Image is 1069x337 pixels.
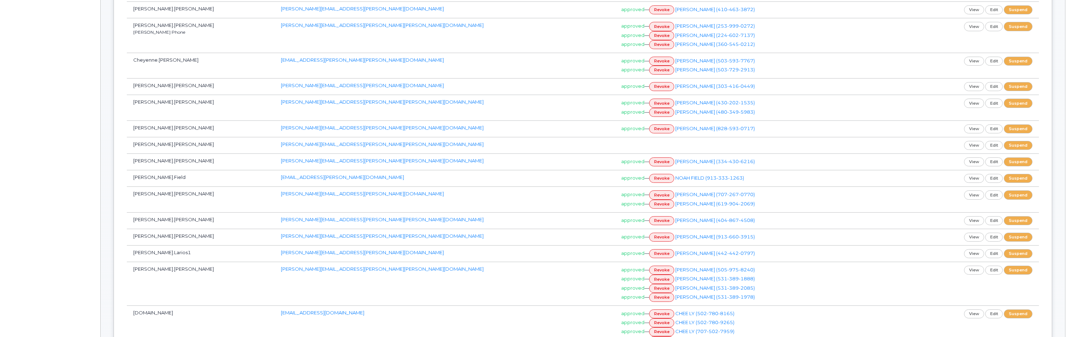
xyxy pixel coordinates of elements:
span: approved [621,234,644,239]
a: [PERSON_NAME][EMAIL_ADDRESS][PERSON_NAME][PERSON_NAME][DOMAIN_NAME] [281,125,484,130]
a: [PERSON_NAME] (503-729-2913) [675,67,755,72]
a: suspend [1004,309,1032,318]
span: approved [621,217,644,223]
a: [PERSON_NAME] (503-593-7767) [675,58,755,63]
td: [PERSON_NAME].[PERSON_NAME] [127,137,274,154]
a: revoke [649,66,675,75]
a: [PERSON_NAME] (224-602-7137) [675,32,755,38]
a: [PERSON_NAME] (303-416-0449) [675,83,755,89]
a: revoke [649,309,675,318]
a: [PERSON_NAME] (253-999-0272) [675,23,755,29]
a: suspend [1004,124,1032,133]
td: — — [615,53,911,79]
td: [PERSON_NAME].[PERSON_NAME] [127,95,274,120]
a: suspend [1004,174,1032,183]
a: view [964,5,984,14]
a: revoke [649,99,675,108]
a: [PERSON_NAME][EMAIL_ADDRESS][PERSON_NAME][PERSON_NAME][DOMAIN_NAME] [281,217,484,222]
a: [PERSON_NAME][EMAIL_ADDRESS][PERSON_NAME][PERSON_NAME][DOMAIN_NAME] [281,266,484,272]
a: revoke [649,318,675,327]
span: approved [621,67,644,72]
small: [PERSON_NAME] Phone [133,29,185,35]
a: revoke [649,266,675,275]
td: — — [615,187,911,212]
a: [PERSON_NAME] (619-904-2069) [675,201,755,207]
a: edit [985,216,1003,225]
td: [PERSON_NAME].[PERSON_NAME] [127,79,274,95]
td: — [615,121,911,137]
a: revoke [649,233,675,242]
span: approved [621,310,644,316]
a: view [964,216,984,225]
a: revoke [649,157,675,166]
span: approved [621,41,644,47]
td: [PERSON_NAME].[PERSON_NAME] [127,229,274,246]
a: [EMAIL_ADDRESS][PERSON_NAME][DOMAIN_NAME] [281,174,404,180]
a: [PERSON_NAME][EMAIL_ADDRESS][PERSON_NAME][PERSON_NAME][DOMAIN_NAME] [281,158,484,163]
a: [PERSON_NAME] (430-202-1535) [675,100,755,105]
td: — — — [615,18,911,53]
a: revoke [649,190,675,199]
span: approved [621,32,644,38]
td: — [615,2,911,18]
a: edit [985,5,1003,14]
a: view [964,82,984,91]
span: approved [621,158,644,164]
a: [PERSON_NAME][EMAIL_ADDRESS][PERSON_NAME][PERSON_NAME][DOMAIN_NAME] [281,141,484,147]
td: — [615,229,911,246]
a: view [964,141,984,150]
a: view [964,99,984,108]
a: view [964,249,984,258]
a: edit [985,309,1003,318]
span: approved [621,294,644,300]
a: [PERSON_NAME][EMAIL_ADDRESS][PERSON_NAME][DOMAIN_NAME] [281,250,444,255]
a: [PERSON_NAME] (531-389-1888) [675,276,755,281]
a: edit [985,141,1003,150]
a: edit [985,82,1003,91]
a: revoke [649,31,675,40]
td: [PERSON_NAME].[PERSON_NAME] [127,213,274,229]
a: [PERSON_NAME][EMAIL_ADDRESS][PERSON_NAME][PERSON_NAME][DOMAIN_NAME] [281,99,484,105]
span: approved [621,100,644,105]
a: [PERSON_NAME][EMAIL_ADDRESS][PERSON_NAME][DOMAIN_NAME] [281,191,444,196]
a: [PERSON_NAME] (913-660-3915) [675,234,755,239]
a: edit [985,266,1003,275]
a: suspend [1004,99,1032,108]
a: view [964,190,984,199]
a: suspend [1004,5,1032,14]
a: revoke [649,22,675,31]
a: [PERSON_NAME] (442-442-0797) [675,250,755,256]
a: revoke [649,216,675,225]
a: [PERSON_NAME][EMAIL_ADDRESS][PERSON_NAME][DOMAIN_NAME] [281,6,444,11]
a: edit [985,99,1003,108]
td: — — — — [615,262,911,306]
span: approved [621,328,644,334]
span: approved [621,109,644,114]
a: edit [985,157,1003,166]
span: approved [621,267,644,272]
td: — [615,170,911,187]
a: NOAH FIELD (913-333-1263) [675,175,744,181]
a: [PERSON_NAME] (410-463-3872) [675,6,755,12]
a: revoke [649,40,675,49]
span: approved [621,250,644,256]
a: suspend [1004,22,1032,31]
a: suspend [1004,190,1032,199]
a: suspend [1004,216,1032,225]
span: approved [621,201,644,207]
a: revoke [649,108,675,117]
a: suspend [1004,233,1032,242]
td: [PERSON_NAME].Field [127,170,274,187]
a: CHEE LY (707-502-7959) [675,328,734,334]
td: [PERSON_NAME].[PERSON_NAME] [127,154,274,170]
a: [PERSON_NAME] (531-389-1978) [675,294,755,300]
span: approved [621,125,644,131]
a: revoke [649,249,675,258]
span: approved [621,276,644,281]
a: view [964,309,984,318]
a: [EMAIL_ADDRESS][DOMAIN_NAME] [281,310,364,315]
a: revoke [649,174,675,183]
a: revoke [649,124,675,133]
a: [EMAIL_ADDRESS][PERSON_NAME][PERSON_NAME][DOMAIN_NAME] [281,57,444,63]
span: approved [621,285,644,291]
